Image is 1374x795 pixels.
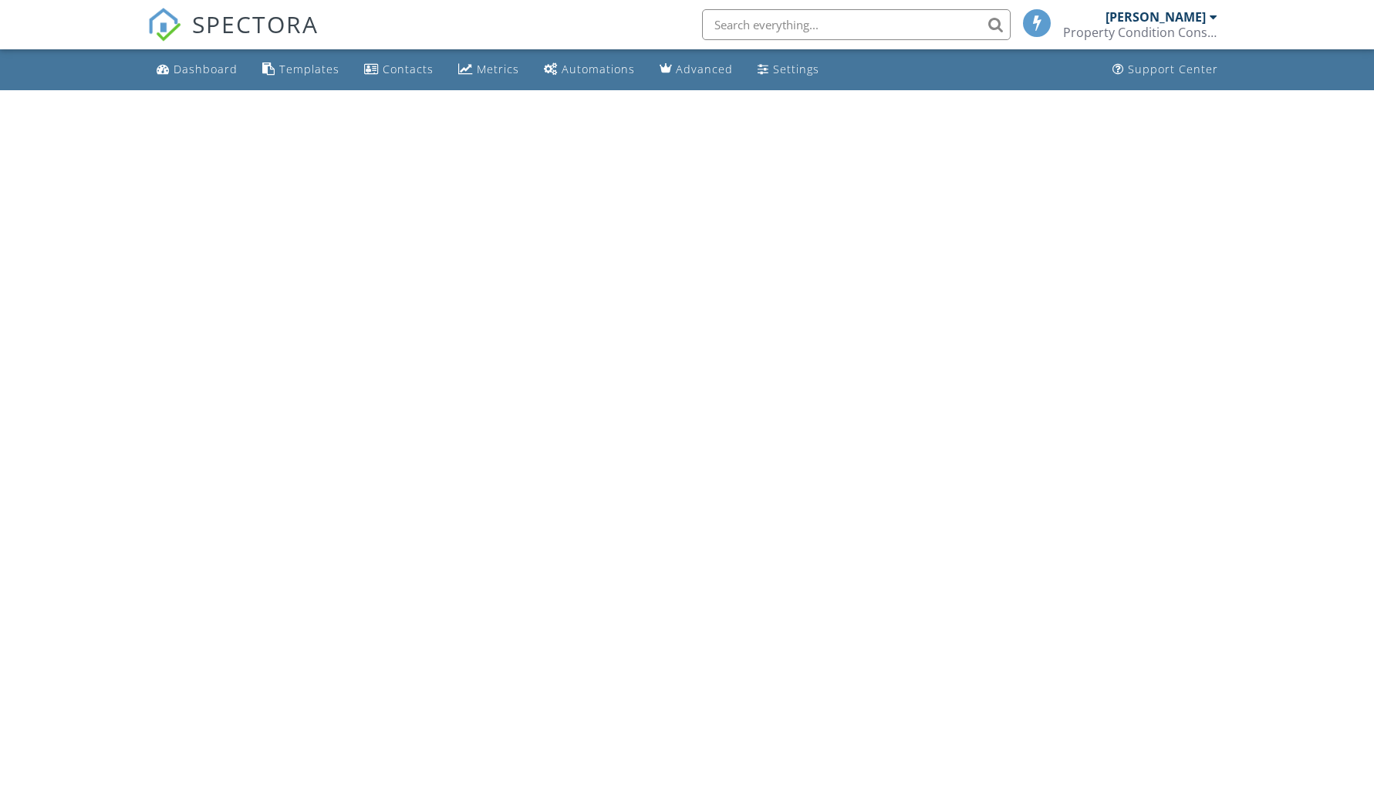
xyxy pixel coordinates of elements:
[702,9,1011,40] input: Search everything...
[256,56,346,84] a: Templates
[653,56,739,84] a: Advanced
[147,8,181,42] img: The Best Home Inspection Software - Spectora
[562,62,635,76] div: Automations
[538,56,641,84] a: Automations (Basic)
[1063,25,1217,40] div: Property Condition Consulting
[279,62,339,76] div: Templates
[773,62,819,76] div: Settings
[1106,9,1206,25] div: [PERSON_NAME]
[751,56,825,84] a: Settings
[1128,62,1218,76] div: Support Center
[477,62,519,76] div: Metrics
[1106,56,1224,84] a: Support Center
[452,56,525,84] a: Metrics
[192,8,319,40] span: SPECTORA
[358,56,440,84] a: Contacts
[676,62,733,76] div: Advanced
[174,62,238,76] div: Dashboard
[383,62,434,76] div: Contacts
[150,56,244,84] a: Dashboard
[147,21,319,53] a: SPECTORA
